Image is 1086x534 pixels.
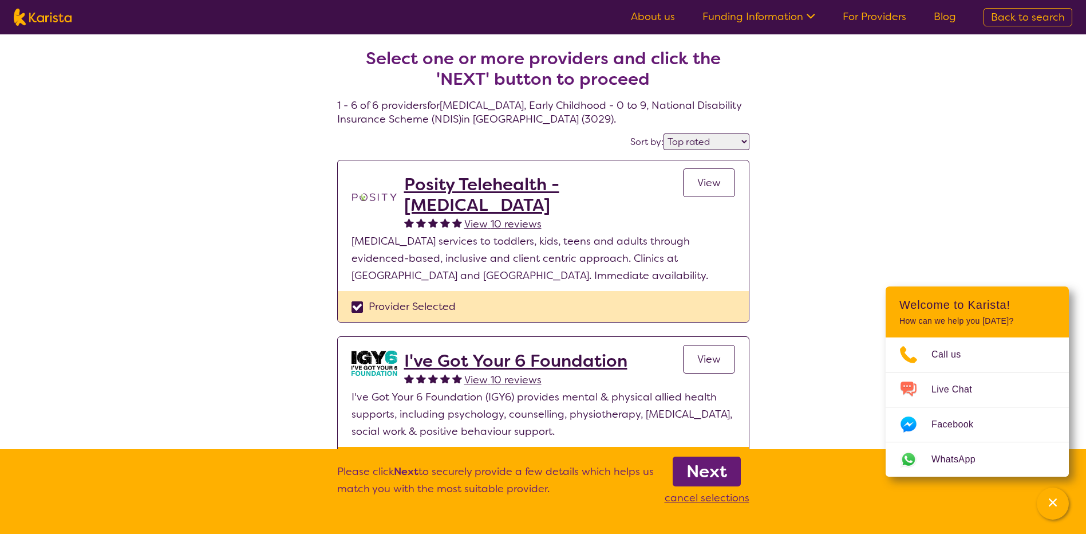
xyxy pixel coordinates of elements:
img: fullstar [428,218,438,227]
p: cancel selections [665,489,749,506]
span: View [697,176,721,190]
a: For Providers [843,10,906,23]
img: fullstar [416,374,426,383]
button: Channel Menu [1037,488,1069,520]
h2: Select one or more providers and click the 'NEXT' button to proceed [351,48,736,89]
span: Facebook [931,416,987,433]
img: t1bslo80pcylnzwjhndq.png [352,174,397,220]
div: Channel Menu [886,286,1069,477]
span: View 10 reviews [464,373,542,387]
h4: 1 - 6 of 6 providers for [MEDICAL_DATA] , Early Childhood - 0 to 9 , National Disability Insuranc... [337,21,749,126]
span: Live Chat [931,381,986,398]
p: [MEDICAL_DATA] services to toddlers, kids, teens and adults through evidenced-based, inclusive an... [352,233,735,284]
p: Please click to securely provide a few details which helps us match you with the most suitable pr... [337,463,654,506]
a: Web link opens in a new tab. [886,442,1069,477]
a: About us [631,10,675,23]
img: fullstar [452,374,462,383]
a: Blog [934,10,956,23]
img: fullstar [416,218,426,227]
ul: Choose channel [886,337,1069,477]
a: View 10 reviews [464,371,542,388]
img: fullstar [452,218,462,227]
img: fullstar [404,218,414,227]
a: Funding Information [702,10,815,23]
span: View 10 reviews [464,217,542,231]
span: View [697,352,721,366]
span: Call us [931,346,975,363]
img: fullstar [440,218,450,227]
img: aw0qclyvxjfem2oefjis.jpg [352,351,397,376]
a: Next [673,457,741,486]
b: Next [394,465,418,478]
a: Posity Telehealth - [MEDICAL_DATA] [404,174,683,215]
img: fullstar [428,374,438,383]
span: Back to search [991,10,1065,24]
a: Back to search [984,8,1072,26]
p: How can we help you [DATE]? [899,316,1055,326]
a: View [683,168,735,197]
b: Next [686,460,727,483]
img: fullstar [440,374,450,383]
label: Sort by: [630,136,664,148]
a: I've Got Your 6 Foundation [404,351,627,371]
span: WhatsApp [931,451,989,468]
p: I've Got Your 6 Foundation (IGY6) provides mental & physical allied health supports, including ps... [352,388,735,440]
h2: Welcome to Karista! [899,298,1055,312]
a: View [683,345,735,374]
img: Karista logo [14,9,72,26]
img: fullstar [404,374,414,383]
a: View 10 reviews [464,215,542,233]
